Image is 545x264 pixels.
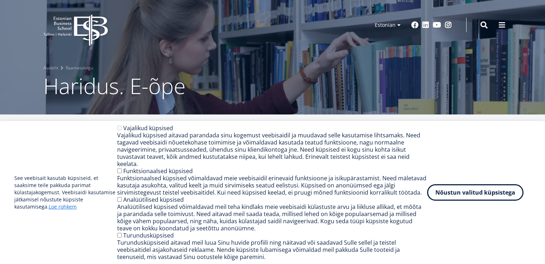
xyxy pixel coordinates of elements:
label: Analüütilised küpsised [123,196,184,204]
a: Raamatukogu [66,64,93,72]
label: Funktsionaalsed küpsised [123,167,193,175]
a: Linkedin [422,21,429,29]
a: Instagram [445,21,452,29]
label: Turundusküpsised [123,231,174,239]
div: Turundusküpsiseid aitavad meil luua Sinu huvide profiili ning näitavad või saadavad Sulle sellel ... [117,239,427,260]
a: Youtube [433,21,441,29]
a: Avaleht [43,64,58,72]
a: Loe rohkem [49,203,77,210]
div: Vajalikud küpsised aitavad parandada sinu kogemust veebisaidil ja muudavad selle kasutamise lihts... [117,132,427,167]
label: Vajalikud küpsised [123,124,173,132]
a: Facebook [411,21,419,29]
div: Analüütilised küpsised võimaldavad meil teha kindlaks meie veebisaidi külastuste arvu ja liikluse... [117,203,427,232]
p: See veebisait kasutab küpsiseid, et saaksime teile pakkuda parimat külastajakogemust. Veebisaidi ... [14,175,117,210]
div: Funktsionaalsed küpsised võimaldavad meie veebisaidil erinevaid funktsioone ja isikupärastamist. ... [117,175,427,196]
span: Haridus. E-õpe [43,71,186,101]
button: Nõustun valitud küpsistega [427,184,524,201]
